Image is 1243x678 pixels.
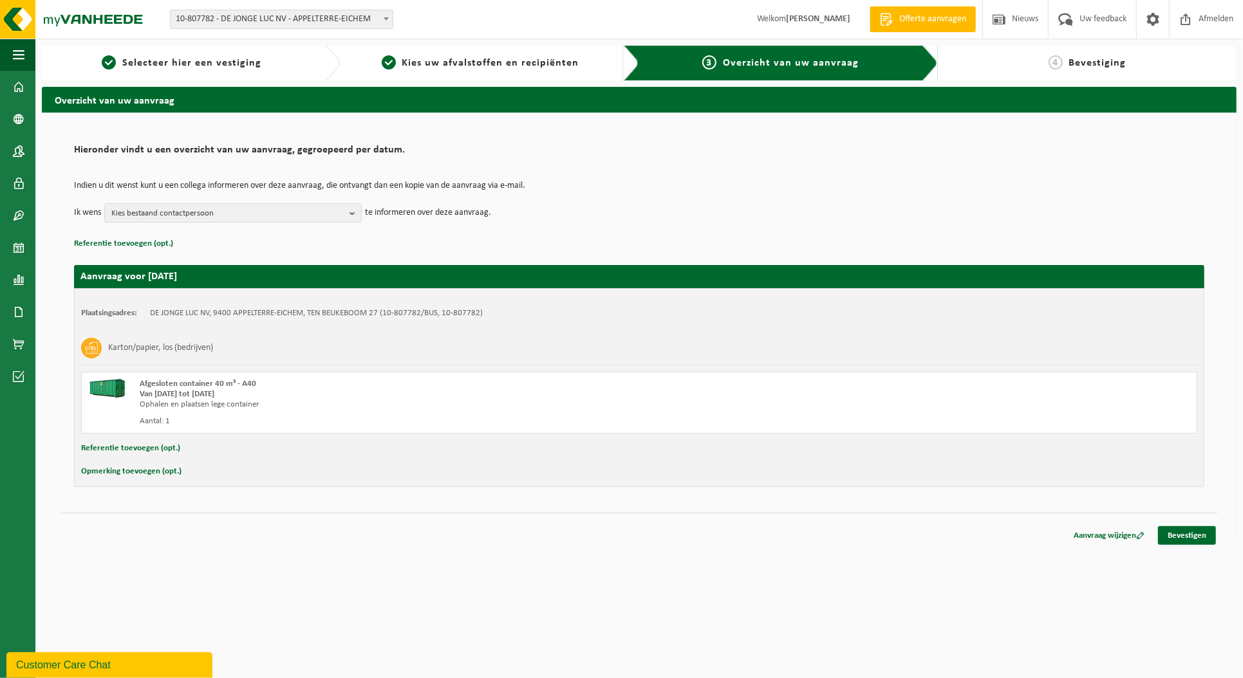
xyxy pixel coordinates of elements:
[786,14,850,24] strong: [PERSON_NAME]
[6,650,215,678] iframe: chat widget
[171,10,393,28] span: 10-807782 - DE JONGE LUC NV - APPELTERRE-EICHEM
[48,55,315,71] a: 1Selecteer hier een vestiging
[140,380,256,388] span: Afgesloten container 40 m³ - A40
[111,204,344,223] span: Kies bestaand contactpersoon
[365,203,491,223] p: te informeren over deze aanvraag.
[74,181,1204,190] p: Indien u dit wenst kunt u een collega informeren over deze aanvraag, die ontvangt dan een kopie v...
[80,271,177,282] strong: Aanvraag voor [DATE]
[81,440,180,457] button: Referentie toevoegen (opt.)
[140,416,691,426] div: Aantal: 1
[1064,526,1154,545] a: Aanvraag wijzigen
[347,55,613,71] a: 2Kies uw afvalstoffen en recipiënten
[870,6,976,32] a: Offerte aanvragen
[74,145,1204,162] h2: Hieronder vindt u een overzicht van uw aanvraag, gegroepeerd per datum.
[140,390,214,398] strong: Van [DATE] tot [DATE]
[88,379,127,398] img: HK-XA-40-GN-00.png
[702,55,716,69] span: 3
[150,308,483,318] td: DE JONGE LUC NV, 9400 APPELTERRE-EICHEM, TEN BEUKEBOOM 27 (10-807782/BUS, 10-807782)
[1069,58,1126,68] span: Bevestiging
[170,10,393,29] span: 10-807782 - DE JONGE LUC NV - APPELTERRE-EICHEM
[122,58,261,68] span: Selecteer hier een vestiging
[402,58,579,68] span: Kies uw afvalstoffen en recipiënten
[42,87,1237,112] h2: Overzicht van uw aanvraag
[1049,55,1063,69] span: 4
[74,235,173,252] button: Referentie toevoegen (opt.)
[74,203,101,223] p: Ik wens
[108,338,213,358] h3: Karton/papier, los (bedrijven)
[81,309,137,317] strong: Plaatsingsadres:
[723,58,859,68] span: Overzicht van uw aanvraag
[102,55,116,69] span: 1
[140,399,691,410] div: Ophalen en plaatsen lege container
[1158,526,1216,545] a: Bevestigen
[104,203,362,223] button: Kies bestaand contactpersoon
[81,463,182,480] button: Opmerking toevoegen (opt.)
[896,13,969,26] span: Offerte aanvragen
[382,55,396,69] span: 2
